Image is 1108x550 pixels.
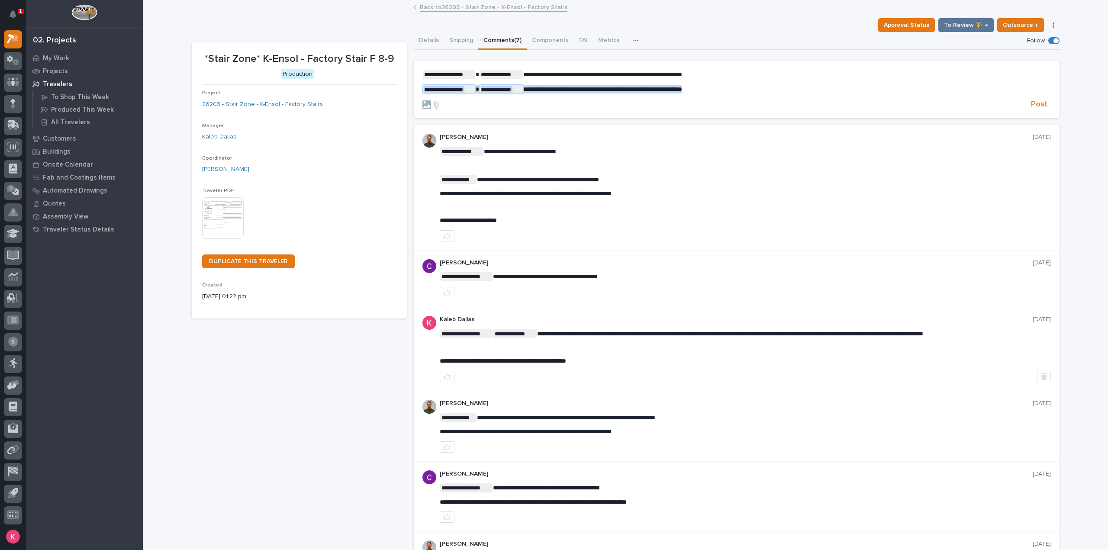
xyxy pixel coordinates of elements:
a: Traveler Status Details [26,223,143,236]
p: [DATE] [1033,316,1051,323]
p: Traveler Status Details [43,226,114,234]
span: To Review 👨‍🏭 → [944,20,988,30]
p: My Work [43,55,69,62]
button: Comments (7) [478,32,527,50]
button: Details [414,32,444,50]
p: [PERSON_NAME] [440,134,1033,141]
p: [PERSON_NAME] [440,470,1033,478]
a: Automated Drawings [26,184,143,197]
a: My Work [26,51,143,64]
p: *Stair Zone* K-Ensol - Factory Stair F 8-9 [202,53,396,65]
a: Buildings [26,145,143,158]
span: Outsource ↑ [1003,20,1038,30]
button: To Review 👨‍🏭 → [938,18,994,32]
a: Kaleb Dallas [202,132,236,142]
a: Assembly View [26,210,143,223]
p: Projects [43,68,68,75]
p: Produced This Week [51,106,114,114]
a: Projects [26,64,143,77]
button: users-avatar [4,527,22,546]
img: AATXAJw4slNr5ea0WduZQVIpKGhdapBAGQ9xVsOeEvl5=s96-c [422,400,436,414]
p: Kaleb Dallas [440,316,1033,323]
p: [PERSON_NAME] [440,400,1033,407]
p: [DATE] [1033,470,1051,478]
p: Onsite Calendar [43,161,93,169]
button: Post [1027,100,1051,109]
p: [DATE] [1033,134,1051,141]
a: DUPLICATE THIS TRAVELER [202,254,295,268]
button: FAI [574,32,593,50]
a: Fab and Coatings Items [26,171,143,184]
p: To Shop This Week [51,93,109,101]
p: [DATE] [1033,400,1051,407]
p: Customers [43,135,76,143]
p: [DATE] 01:22 pm [202,292,396,301]
p: Fab and Coatings Items [43,174,116,182]
p: All Travelers [51,119,90,126]
img: AATXAJw4slNr5ea0WduZQVIpKGhdapBAGQ9xVsOeEvl5=s96-c [422,134,436,148]
p: Automated Drawings [43,187,107,195]
button: like this post [440,230,454,241]
div: 02. Projects [33,36,76,45]
p: [DATE] [1033,259,1051,267]
img: ACg8ocJFQJZtOpq0mXhEl6L5cbQXDkmdPAf0fdoBPnlMfqfX=s96-c [422,316,436,330]
a: Travelers [26,77,143,90]
a: Produced This Week [33,103,143,116]
span: DUPLICATE THIS TRAVELER [209,258,288,264]
p: Travelers [43,80,72,88]
div: Production [281,69,314,80]
img: Workspace Logo [71,4,97,20]
span: Created [202,283,222,288]
a: Onsite Calendar [26,158,143,171]
p: 1 [19,8,22,14]
a: 26203 - Stair Zone - K-Ensol - Factory Stairs [202,100,323,109]
button: like this post [440,441,454,453]
span: Approval Status [884,20,929,30]
button: Components [527,32,574,50]
p: Quotes [43,200,66,208]
p: [DATE] [1033,540,1051,548]
span: Post [1031,100,1047,109]
div: Notifications1 [11,10,22,24]
a: Quotes [26,197,143,210]
p: [PERSON_NAME] [440,259,1033,267]
span: Coordinator [202,156,232,161]
img: AItbvmm9XFGwq9MR7ZO9lVE1d7-1VhVxQizPsTd1Fh95=s96-c [422,470,436,484]
span: Manager [202,123,224,129]
a: Back to26203 - Stair Zone - K-Ensol - Factory Stairs [420,2,567,12]
button: Metrics [593,32,625,50]
a: [PERSON_NAME] [202,165,249,174]
img: AItbvmm9XFGwq9MR7ZO9lVE1d7-1VhVxQizPsTd1Fh95=s96-c [422,259,436,273]
a: All Travelers [33,116,143,128]
button: like this post [440,371,454,382]
a: Customers [26,132,143,145]
button: Delete post [1037,371,1051,382]
span: Project [202,90,220,96]
a: To Shop This Week [33,91,143,103]
p: Buildings [43,148,71,156]
button: Outsource ↑ [997,18,1044,32]
button: Shipping [444,32,478,50]
p: Assembly View [43,213,88,221]
button: Notifications [4,5,22,23]
span: Traveler PDF [202,188,234,193]
p: [PERSON_NAME] [440,540,1033,548]
button: like this post [440,287,454,298]
button: like this post [440,511,454,523]
p: Follow [1027,37,1045,45]
button: Approval Status [878,18,935,32]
